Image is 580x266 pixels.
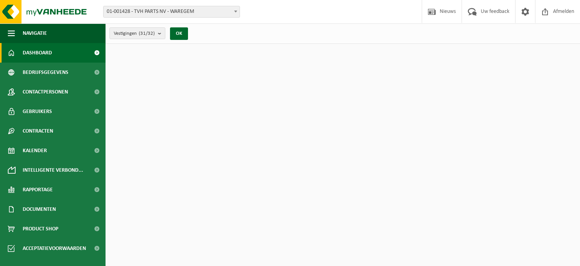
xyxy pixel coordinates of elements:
[23,180,53,199] span: Rapportage
[23,63,68,82] span: Bedrijfsgegevens
[23,141,47,160] span: Kalender
[170,27,188,40] button: OK
[23,43,52,63] span: Dashboard
[104,6,240,17] span: 01-001428 - TVH PARTS NV - WAREGEM
[103,6,240,18] span: 01-001428 - TVH PARTS NV - WAREGEM
[23,23,47,43] span: Navigatie
[23,199,56,219] span: Documenten
[23,160,83,180] span: Intelligente verbond...
[23,239,86,258] span: Acceptatievoorwaarden
[23,102,52,121] span: Gebruikers
[23,82,68,102] span: Contactpersonen
[109,27,165,39] button: Vestigingen(31/32)
[23,219,58,239] span: Product Shop
[114,28,155,40] span: Vestigingen
[23,121,53,141] span: Contracten
[139,31,155,36] count: (31/32)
